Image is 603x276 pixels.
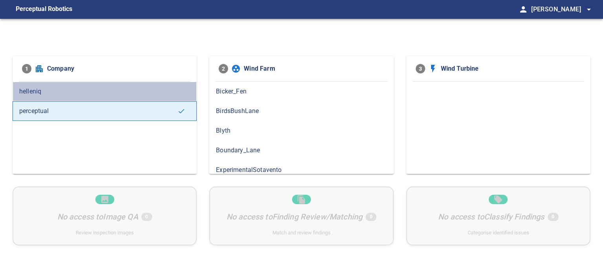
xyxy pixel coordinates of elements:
span: ExperimentalSotavento [216,165,387,175]
span: [PERSON_NAME] [531,4,594,15]
span: BirdsBushLane [216,106,387,116]
div: Blyth [209,121,393,141]
div: helleniq [13,82,197,101]
div: BirdsBushLane [209,101,393,121]
div: Bicker_Fen [209,82,393,101]
span: Wind Turbine [441,64,581,73]
span: person [519,5,528,14]
span: 2 [219,64,228,73]
figcaption: Perceptual Robotics [16,3,72,16]
div: Boundary_Lane [209,141,393,160]
div: ExperimentalSotavento [209,160,393,180]
span: Company [47,64,187,73]
span: helleniq [19,87,190,96]
span: Bicker_Fen [216,87,387,96]
div: perceptual [13,101,197,121]
span: 3 [416,64,425,73]
span: 1 [22,64,31,73]
span: arrow_drop_down [584,5,594,14]
span: Boundary_Lane [216,146,387,155]
span: Blyth [216,126,387,135]
span: perceptual [19,106,177,116]
span: Wind Farm [244,64,384,73]
button: [PERSON_NAME] [528,2,594,17]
